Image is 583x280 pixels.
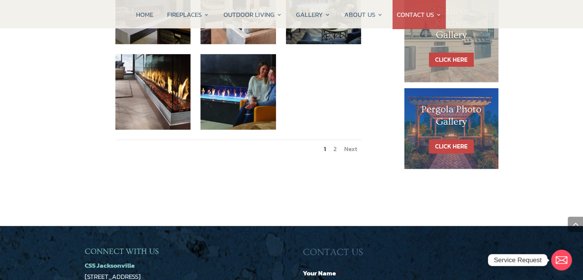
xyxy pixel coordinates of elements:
[324,144,326,153] a: 1
[85,260,135,270] a: CSS Jacksonville
[551,250,572,270] a: Email
[115,54,191,130] img: davinci long fireplace
[344,144,357,153] a: Next
[303,247,498,262] h3: CONTACT US
[200,54,276,130] img: couple enjoying time by a fireplace in jacksonville
[420,104,483,131] h1: Pergola Photo Gallery
[85,247,159,256] span: CONNECT WITH US
[333,144,337,153] a: 2
[429,139,474,153] a: CLICK HERE
[303,269,342,277] label: Your Name
[429,53,474,67] a: CLICK HERE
